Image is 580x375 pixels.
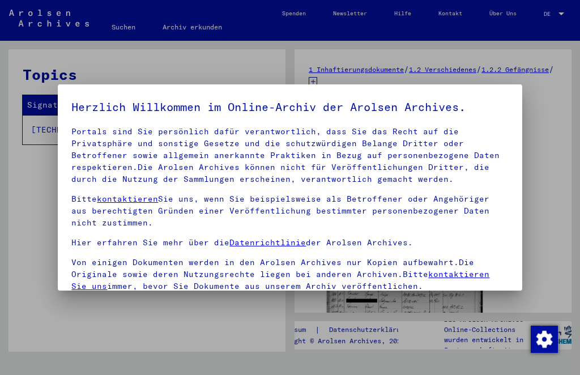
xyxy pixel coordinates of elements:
p: Von einigen Dokumenten werden in den Arolsen Archives nur Kopien aufbewahrt.Die Originale sowie d... [71,257,508,292]
a: Datenrichtlinie [229,237,306,248]
p: Bitte Sie uns, wenn Sie beispielsweise als Betroffener oder Angehöriger aus berechtigten Gründen ... [71,193,508,229]
a: kontaktieren [97,194,158,204]
h5: Herzlich Willkommen im Online-Archiv der Arolsen Archives. [71,98,508,116]
div: Zustimmung ändern [530,325,557,352]
p: Bitte beachten Sie, dass dieses Portal über NS - Verfolgte sensible Daten zu identifizierten oder... [71,102,508,185]
img: Zustimmung ändern [531,326,558,353]
p: Hier erfahren Sie mehr über die der Arolsen Archives. [71,237,508,249]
